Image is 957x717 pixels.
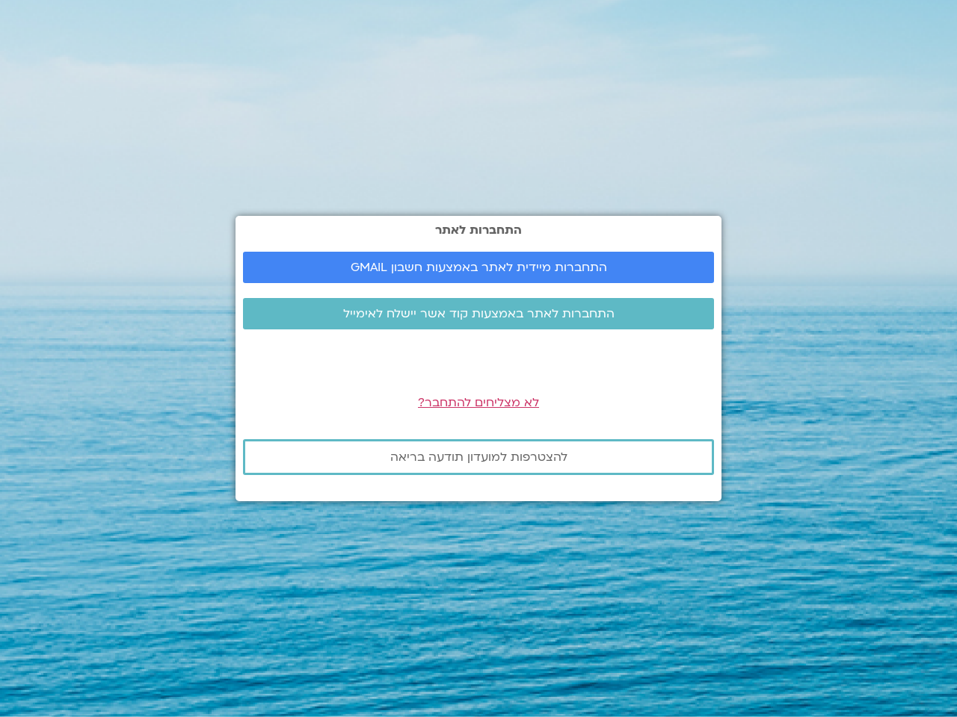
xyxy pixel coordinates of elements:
a: התחברות לאתר באמצעות קוד אשר יישלח לאימייל [243,298,714,329]
a: להצטרפות למועדון תודעה בריאה [243,439,714,475]
h2: התחברות לאתר [243,223,714,237]
a: לא מצליחים להתחבר? [418,394,539,411]
a: התחברות מיידית לאתר באמצעות חשבון GMAIL [243,252,714,283]
span: להצטרפות למועדון תודעה בריאה [390,450,567,464]
span: התחברות לאתר באמצעות קוד אשר יישלח לאימייל [343,307,615,320]
span: התחברות מיידית לאתר באמצעות חשבון GMAIL [351,261,607,274]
